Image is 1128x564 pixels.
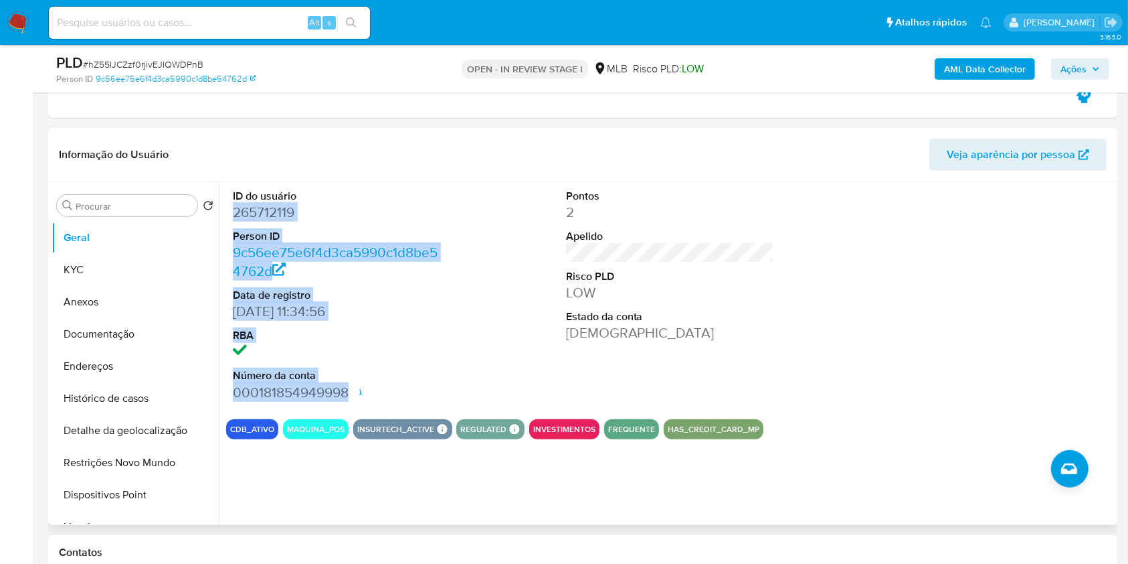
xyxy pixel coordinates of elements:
[566,229,775,244] dt: Apelido
[935,58,1035,80] button: AML Data Collector
[233,368,442,383] dt: Número da conta
[52,382,219,415] button: Histórico de casos
[929,139,1107,171] button: Veja aparência por pessoa
[52,415,219,447] button: Detalhe da geolocalização
[233,328,442,343] dt: RBA
[566,203,775,222] dd: 2
[52,286,219,318] button: Anexos
[462,60,588,78] p: OPEN - IN REVIEW STAGE I
[49,14,370,31] input: Pesquise usuários ou casos...
[62,200,73,211] button: Procurar
[233,288,442,303] dt: Data de registro
[96,73,256,85] a: 9c56ee75e6f4d3ca5990c1d8be54762d
[593,62,628,76] div: MLB
[947,139,1075,171] span: Veja aparência por pessoa
[566,309,775,324] dt: Estado da conta
[52,447,219,479] button: Restrições Novo Mundo
[56,73,93,85] b: Person ID
[76,200,192,212] input: Procurar
[52,350,219,382] button: Endereços
[56,52,83,73] b: PLD
[59,546,1107,559] h1: Contatos
[309,16,320,29] span: Alt
[52,254,219,286] button: KYC
[1024,16,1099,29] p: lucas.barboza@mercadolivre.com
[52,222,219,254] button: Geral
[233,383,442,402] dd: 000181854949998
[233,242,438,281] a: 9c56ee75e6f4d3ca5990c1d8be54762d
[566,324,775,342] dd: [DEMOGRAPHIC_DATA]
[566,283,775,302] dd: LOW
[52,479,219,511] button: Dispositivos Point
[633,62,704,76] span: Risco PLD:
[203,200,213,215] button: Retornar ao pedido padrão
[52,511,219,543] button: Lista Interna
[1104,15,1118,29] a: Sair
[327,16,331,29] span: s
[566,269,775,284] dt: Risco PLD
[233,302,442,321] dd: [DATE] 11:34:56
[233,203,442,222] dd: 265712119
[1100,31,1121,42] span: 3.163.0
[1051,58,1109,80] button: Ações
[682,61,704,76] span: LOW
[83,58,203,71] span: # hZ55IJCZzf0rjivEJIQWDPnB
[980,17,992,28] a: Notificações
[52,318,219,350] button: Documentação
[944,58,1026,80] b: AML Data Collector
[895,15,967,29] span: Atalhos rápidos
[1060,58,1087,80] span: Ações
[566,189,775,204] dt: Pontos
[233,189,442,204] dt: ID do usuário
[233,229,442,244] dt: Person ID
[337,13,365,32] button: search-icon
[59,148,169,161] h1: Informação do Usuário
